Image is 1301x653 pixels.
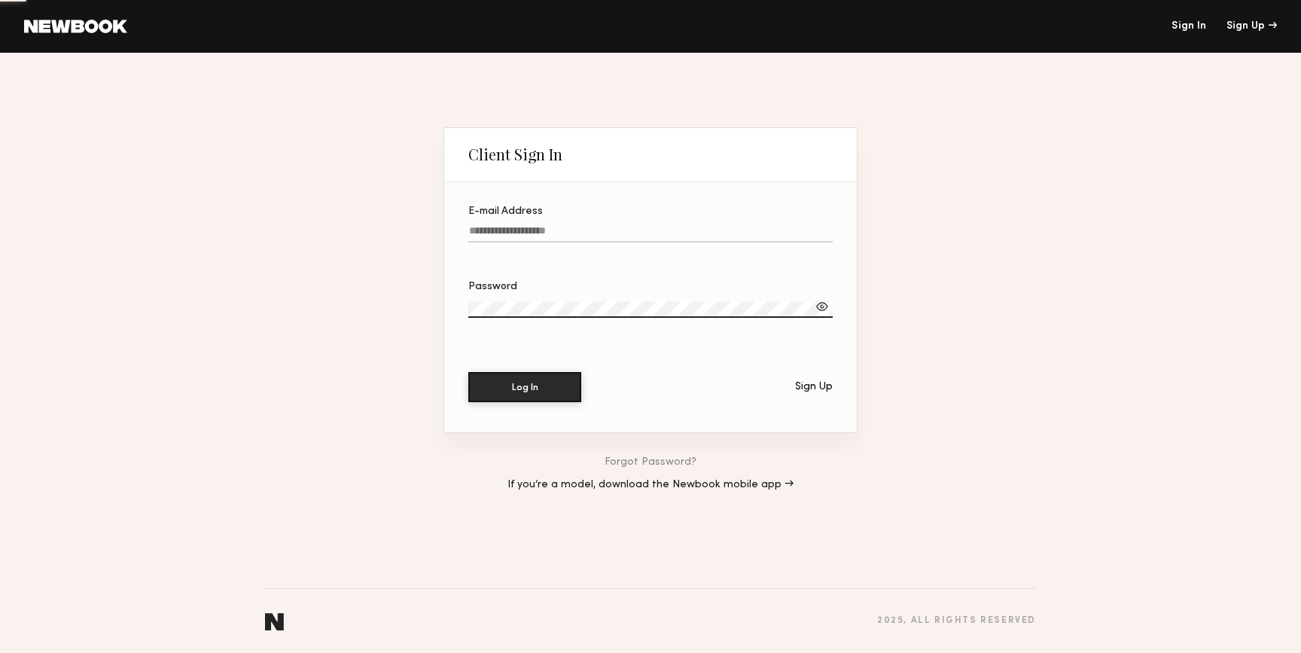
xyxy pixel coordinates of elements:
[468,282,833,292] div: Password
[507,480,794,490] a: If you’re a model, download the Newbook mobile app →
[605,457,696,468] a: Forgot Password?
[468,206,833,217] div: E-mail Address
[1226,21,1277,32] div: Sign Up
[468,225,833,243] input: E-mail Address
[468,301,833,318] input: Password
[1172,21,1206,32] a: Sign In
[877,616,1036,626] div: 2025 , all rights reserved
[468,145,562,163] div: Client Sign In
[468,372,581,402] button: Log In
[795,382,833,392] div: Sign Up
